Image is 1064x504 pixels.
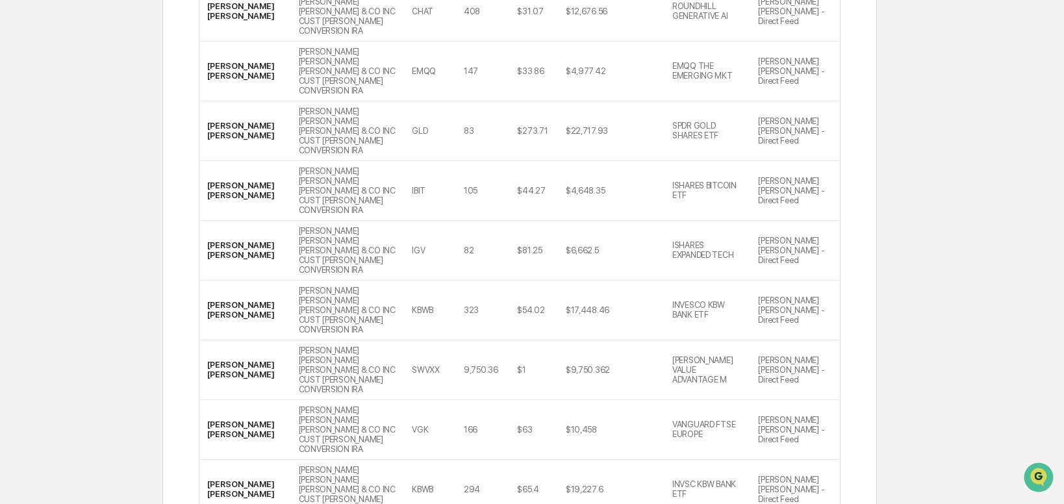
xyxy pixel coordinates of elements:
span: Preclearance [26,164,84,177]
td: [PERSON_NAME] [PERSON_NAME] [199,281,291,340]
td: $6,662.5 [558,221,618,281]
div: 🔎 [13,190,23,200]
div: 🖐️ [13,165,23,175]
td: 83 [456,101,509,161]
a: Powered byPylon [92,220,157,230]
td: INVESCO KBW BANK ETF [665,281,750,340]
img: 1746055101610-c473b297-6a78-478c-a979-82029cc54cd1 [13,99,36,123]
td: [PERSON_NAME] [PERSON_NAME] - Direct Feed [750,42,840,101]
td: ISHARES BITCOIN ETF [665,161,750,221]
td: 147 [456,42,509,101]
a: 🖐️Preclearance [8,158,89,182]
td: EMQQ THE EMERGING MKT [665,42,750,101]
td: $63 [509,400,557,460]
td: ISHARES EXPANDED TECH [665,221,750,281]
td: $33.86 [509,42,557,101]
td: $1 [509,340,557,400]
td: [PERSON_NAME] [PERSON_NAME] - Direct Feed [750,400,840,460]
div: Start new chat [44,99,213,112]
td: [PERSON_NAME] [PERSON_NAME] [199,400,291,460]
td: 105 [456,161,509,221]
td: [PERSON_NAME] [PERSON_NAME] [PERSON_NAME] & CO INC CUST [PERSON_NAME] CONVERSION IRA [291,340,405,400]
td: 9,750.36 [456,340,509,400]
td: $273.71 [509,101,557,161]
span: Data Lookup [26,188,82,201]
td: EMQQ [404,42,456,101]
td: $44.27 [509,161,557,221]
td: SWVXX [404,340,456,400]
td: $9,750.362 [558,340,618,400]
button: Start new chat [221,103,236,119]
td: [PERSON_NAME] [PERSON_NAME] - Direct Feed [750,340,840,400]
td: VGK [404,400,456,460]
td: VANGUARD FTSE EUROPE [665,400,750,460]
iframe: Open customer support [1022,461,1058,496]
td: GLD [404,101,456,161]
td: [PERSON_NAME] [PERSON_NAME] - Direct Feed [750,161,840,221]
td: [PERSON_NAME] [PERSON_NAME] [199,221,291,281]
td: $22,717.93 [558,101,618,161]
td: [PERSON_NAME] [PERSON_NAME] [199,42,291,101]
td: [PERSON_NAME] [PERSON_NAME] [PERSON_NAME] & CO INC CUST [PERSON_NAME] CONVERSION IRA [291,161,405,221]
td: [PERSON_NAME] [PERSON_NAME] [199,101,291,161]
td: 166 [456,400,509,460]
td: [PERSON_NAME] [PERSON_NAME] [PERSON_NAME] & CO INC CUST [PERSON_NAME] CONVERSION IRA [291,221,405,281]
div: We're available if you need us! [44,112,164,123]
td: [PERSON_NAME] [PERSON_NAME] [PERSON_NAME] & CO INC CUST [PERSON_NAME] CONVERSION IRA [291,281,405,340]
td: [PERSON_NAME] [PERSON_NAME] - Direct Feed [750,281,840,340]
td: IBIT [404,161,456,221]
div: 🗄️ [94,165,105,175]
td: $10,458 [558,400,618,460]
span: Attestations [107,164,161,177]
a: 🗄️Attestations [89,158,166,182]
td: [PERSON_NAME] [PERSON_NAME] - Direct Feed [750,101,840,161]
td: $54.02 [509,281,557,340]
td: $4,977.42 [558,42,618,101]
td: $4,648.35 [558,161,618,221]
td: IGV [404,221,456,281]
td: KBWB [404,281,456,340]
p: How can we help? [13,27,236,48]
td: [PERSON_NAME] [PERSON_NAME] [PERSON_NAME] & CO INC CUST [PERSON_NAME] CONVERSION IRA [291,101,405,161]
td: $81.25 [509,221,557,281]
td: 323 [456,281,509,340]
td: [PERSON_NAME] [PERSON_NAME] [PERSON_NAME] & CO INC CUST [PERSON_NAME] CONVERSION IRA [291,42,405,101]
td: [PERSON_NAME] [PERSON_NAME] [PERSON_NAME] & CO INC CUST [PERSON_NAME] CONVERSION IRA [291,400,405,460]
td: [PERSON_NAME] VALUE ADVANTAGE M [665,340,750,400]
a: 🔎Data Lookup [8,183,87,207]
td: 82 [456,221,509,281]
td: [PERSON_NAME] [PERSON_NAME] - Direct Feed [750,221,840,281]
td: [PERSON_NAME] [PERSON_NAME] [199,161,291,221]
td: $17,448.46 [558,281,618,340]
td: SPDR GOLD SHARES ETF [665,101,750,161]
td: [PERSON_NAME] [PERSON_NAME] [199,340,291,400]
span: Pylon [129,220,157,230]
